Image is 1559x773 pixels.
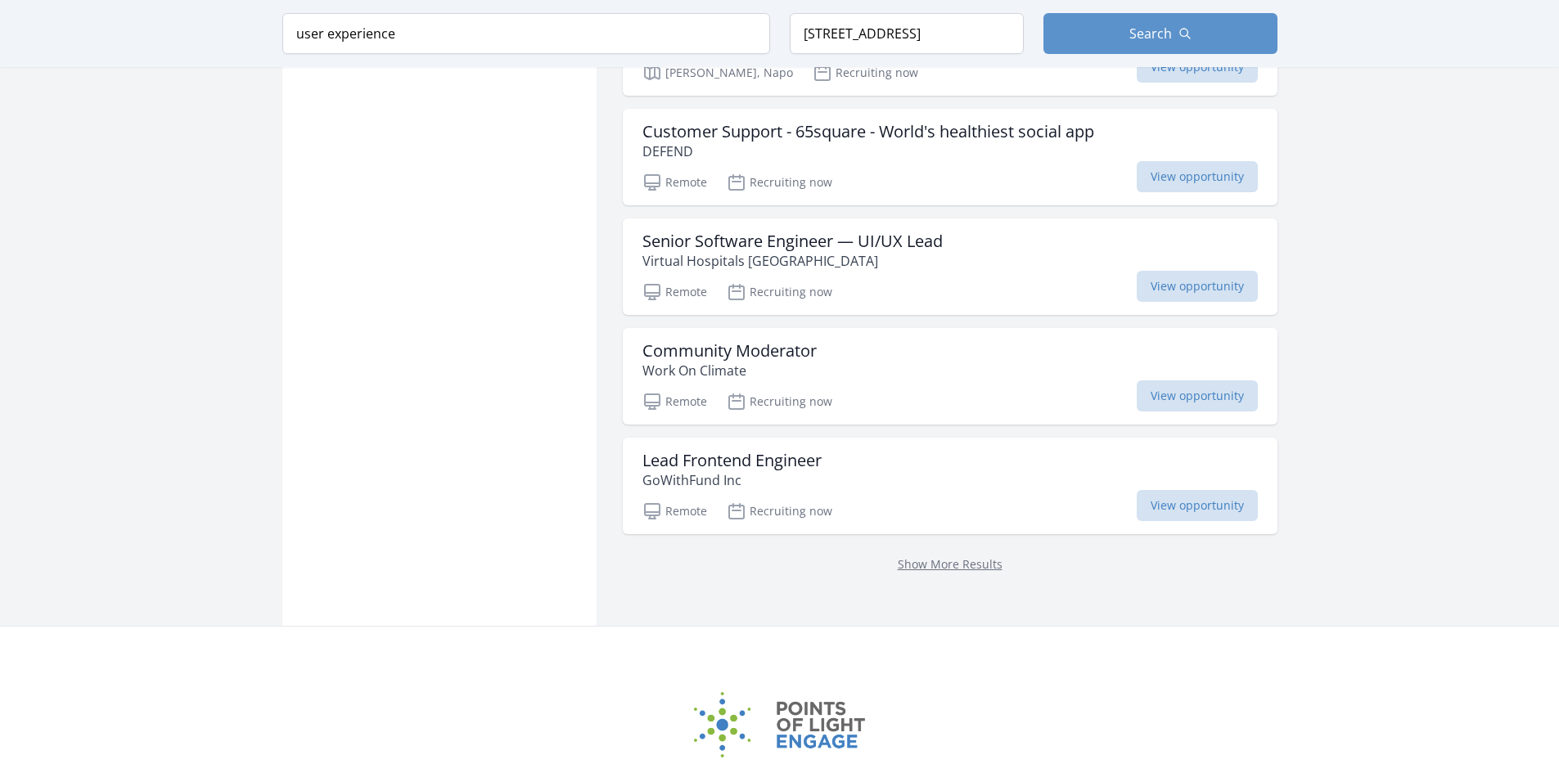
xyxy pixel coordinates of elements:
h3: Senior Software Engineer — UI/UX Lead [642,231,943,251]
p: Recruiting now [727,392,832,411]
p: [PERSON_NAME], Napo [642,63,793,83]
p: Remote [642,501,707,521]
span: View opportunity [1137,161,1258,192]
span: Search [1129,24,1172,43]
span: View opportunity [1137,490,1258,521]
input: Keyword [282,13,770,54]
input: Location [790,13,1024,54]
a: Show More Results [898,556,1003,572]
p: Work On Climate [642,361,817,380]
span: View opportunity [1137,271,1258,302]
h3: Customer Support - 65square - World's healthiest social app [642,122,1094,142]
p: DEFEND [642,142,1094,161]
p: Remote [642,392,707,411]
a: Senior Software Engineer — UI/UX Lead Virtual Hospitals [GEOGRAPHIC_DATA] Remote Recruiting now V... [623,218,1277,315]
a: Community Moderator Work On Climate Remote Recruiting now View opportunity [623,328,1277,425]
h3: Community Moderator [642,341,817,361]
p: GoWithFund Inc [642,470,822,490]
p: Remote [642,173,707,192]
h3: Lead Frontend Engineer [642,451,822,470]
p: Recruiting now [727,173,832,192]
a: Customer Support - 65square - World's healthiest social app DEFEND Remote Recruiting now View opp... [623,109,1277,205]
p: Virtual Hospitals [GEOGRAPHIC_DATA] [642,251,943,271]
button: Search [1043,13,1277,54]
a: Lead Frontend Engineer GoWithFund Inc Remote Recruiting now View opportunity [623,438,1277,534]
p: Recruiting now [727,501,832,521]
p: Recruiting now [813,63,918,83]
span: View opportunity [1137,380,1258,411]
p: Remote [642,282,707,302]
span: View opportunity [1137,52,1258,83]
p: Recruiting now [727,282,832,302]
img: Points of Light Engage [694,692,866,757]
